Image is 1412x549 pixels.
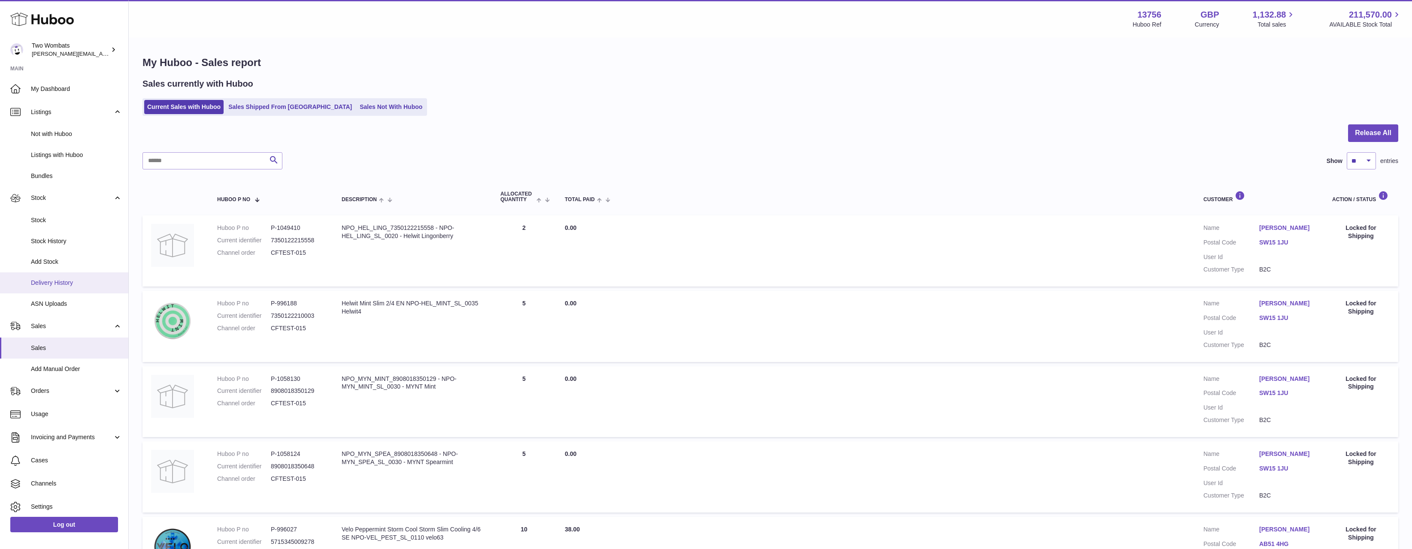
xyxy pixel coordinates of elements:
dt: Name [1203,525,1259,536]
dd: 7350122215558 [271,236,324,244]
span: Invoicing and Payments [31,433,113,441]
span: 211,570.00 [1349,9,1392,21]
dt: Postal Code [1203,465,1259,475]
dd: P-1058130 [271,375,324,383]
div: Action / Status [1332,191,1390,202]
div: Locked for Shipping [1332,450,1390,466]
span: 0.00 [565,375,576,382]
dd: P-1058124 [271,450,324,458]
a: [PERSON_NAME] [1259,299,1315,308]
strong: GBP [1200,9,1219,21]
dd: CFTEST-015 [271,324,324,332]
dd: B2C [1259,265,1315,274]
dt: Postal Code [1203,389,1259,399]
span: Add Stock [31,258,122,266]
td: 5 [492,441,556,513]
span: Orders [31,387,113,395]
dt: User Id [1203,329,1259,337]
dt: Customer Type [1203,341,1259,349]
dt: Huboo P no [217,375,271,383]
dt: Huboo P no [217,224,271,232]
span: 0.00 [565,300,576,307]
div: Locked for Shipping [1332,224,1390,240]
a: SW15 1JU [1259,238,1315,247]
dt: Channel order [217,475,271,483]
img: no-photo.jpg [151,224,194,267]
span: Not with Huboo [31,130,122,138]
dt: Huboo P no [217,299,271,308]
span: Listings with Huboo [31,151,122,159]
div: Velo Peppermint Storm Cool Storm Slim Cooling 4/6 SE NPO-VEL_PEST_SL_0110 velo63 [342,525,483,542]
img: no-photo.jpg [151,375,194,418]
a: SW15 1JU [1259,389,1315,397]
span: Listings [31,108,113,116]
div: NPO_MYN_MINT_8908018350129 - NPO-MYN_MINT_SL_0030 - MYNT Mint [342,375,483,391]
a: [PERSON_NAME] [1259,375,1315,383]
div: Helwit Mint Slim 2/4 EN NPO-HEL_MINT_SL_0035 Helwit4 [342,299,483,316]
span: 0.00 [565,224,576,231]
td: 2 [492,215,556,287]
a: [PERSON_NAME] [1259,450,1315,458]
dd: 5715345009278 [271,538,324,546]
img: Helwit_Mint_Slim_2_4_Nicotine_Pouches-7350122210003.webp [151,299,194,342]
span: Sales [31,322,113,330]
span: My Dashboard [31,85,122,93]
span: AVAILABLE Stock Total [1329,21,1402,29]
a: 211,570.00 AVAILABLE Stock Total [1329,9,1402,29]
a: 1,132.88 Total sales [1253,9,1296,29]
dt: User Id [1203,253,1259,261]
td: 5 [492,291,556,362]
span: Settings [31,503,122,511]
dd: P-1049410 [271,224,324,232]
span: Bundles [31,172,122,180]
span: entries [1380,157,1398,165]
div: Two Wombats [32,42,109,58]
img: no-photo.jpg [151,450,194,493]
div: Huboo Ref [1133,21,1161,29]
dt: Current identifier [217,312,271,320]
dd: CFTEST-015 [271,399,324,407]
div: NPO_HEL_LING_7350122215558 - NPO-HEL_LING_SL_0020 - Helwit Lingonberry [342,224,483,240]
strong: 13756 [1137,9,1161,21]
span: Delivery History [31,279,122,287]
span: Total sales [1257,21,1296,29]
span: 1,132.88 [1253,9,1286,21]
h1: My Huboo - Sales report [142,56,1398,69]
span: Channels [31,480,122,488]
span: Huboo P no [217,197,250,202]
a: SW15 1JU [1259,465,1315,473]
a: Sales Shipped From [GEOGRAPHIC_DATA] [225,100,355,114]
span: Description [342,197,377,202]
span: Stock [31,216,122,224]
dd: 7350122210003 [271,312,324,320]
label: Show [1327,157,1342,165]
div: Currency [1195,21,1219,29]
dt: Channel order [217,399,271,407]
span: Stock [31,194,113,202]
dd: CFTEST-015 [271,475,324,483]
dt: Current identifier [217,462,271,471]
img: alan@twowombats.com [10,43,23,56]
dd: CFTEST-015 [271,249,324,257]
td: 5 [492,366,556,437]
span: Sales [31,344,122,352]
dd: B2C [1259,341,1315,349]
dt: Name [1203,450,1259,460]
a: AB51 4HG [1259,540,1315,548]
a: SW15 1JU [1259,314,1315,322]
dt: Postal Code [1203,314,1259,324]
dt: Name [1203,299,1259,310]
div: Locked for Shipping [1332,299,1390,316]
a: Log out [10,517,118,532]
dt: Current identifier [217,387,271,395]
h2: Sales currently with Huboo [142,78,253,90]
a: Sales Not With Huboo [357,100,425,114]
span: [PERSON_NAME][EMAIL_ADDRESS][DOMAIN_NAME] [32,50,172,57]
div: Locked for Shipping [1332,375,1390,391]
dt: Channel order [217,324,271,332]
dd: B2C [1259,416,1315,424]
span: ASN Uploads [31,300,122,308]
span: Add Manual Order [31,365,122,373]
dt: Current identifier [217,236,271,244]
div: Locked for Shipping [1332,525,1390,542]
